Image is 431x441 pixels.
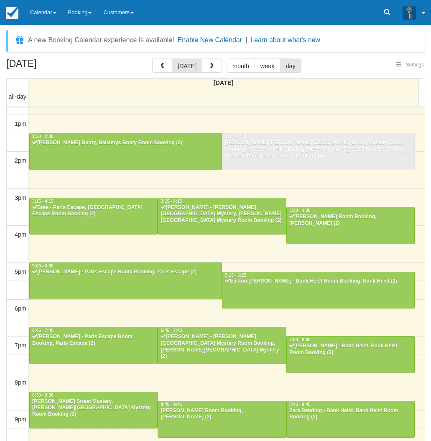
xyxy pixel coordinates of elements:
[32,264,54,268] span: 5:00 - 6:00
[15,268,26,275] span: 5pm
[32,140,219,146] div: [PERSON_NAME] Booty, Bellamys Booty Room Booking (2)
[161,402,182,407] span: 8:45 - 9:45
[222,272,415,308] a: 5:15 - 6:15Easton [PERSON_NAME] - Bank Heist Room Booking, Bank Heist (2)
[15,157,26,164] span: 2pm
[15,305,26,312] span: 6pm
[178,36,242,44] button: Enable New Calendar
[32,328,54,333] span: 6:45 - 7:45
[224,278,412,285] div: Easton [PERSON_NAME] - Bank Heist Room Booking, Bank Heist (2)
[158,198,286,235] a: 3:15 - 4:15[PERSON_NAME] - [PERSON_NAME][GEOGRAPHIC_DATA] Mystery, [PERSON_NAME][GEOGRAPHIC_DATA]...
[6,7,18,19] img: checkfront-main-nav-mini-logo.png
[406,62,424,68] span: Settings
[227,59,255,73] button: month
[32,398,155,418] div: [PERSON_NAME] Street Mystery, [PERSON_NAME][GEOGRAPHIC_DATA] Mystery Room Booking (2)
[158,401,286,438] a: 8:45 - 9:45[PERSON_NAME] Room Booking, [PERSON_NAME] (2)
[222,133,415,170] a: 1:30 - 2:30[PERSON_NAME] [PERSON_NAME][GEOGRAPHIC_DATA] Mystery Room Booking, [GEOGRAPHIC_DATA], ...
[29,133,222,170] a: 1:30 - 2:30[PERSON_NAME] Booty, Bellamys Booty Room Booking (2)
[28,35,174,45] div: A new Booking Calendar experience is available!
[160,408,283,421] div: [PERSON_NAME] Room Booking, [PERSON_NAME] (2)
[32,269,219,275] div: [PERSON_NAME] - Paris Escape Room Booking, Paris Escape (2)
[15,416,26,423] span: 9pm
[158,327,286,364] a: 6:45 - 7:45[PERSON_NAME] - [PERSON_NAME][GEOGRAPHIC_DATA] Mystery Room Booking, [PERSON_NAME][GEO...
[224,140,412,160] div: [PERSON_NAME] [PERSON_NAME][GEOGRAPHIC_DATA] Mystery Room Booking, [GEOGRAPHIC_DATA], [PERSON_NAM...
[6,59,112,74] h2: [DATE]
[250,36,320,43] a: Learn about what's new
[289,343,412,356] div: [PERSON_NAME] - Bank Heist, Bank Heist Room Booking (2)
[29,263,222,299] a: 5:00 - 6:00[PERSON_NAME] - Paris Escape Room Booking, Paris Escape (2)
[225,273,246,278] span: 5:15 - 6:15
[32,334,155,347] div: [PERSON_NAME] - Paris Escape Room Booking, Paris Escape (2)
[15,231,26,238] span: 4pm
[172,59,202,73] button: [DATE]
[403,6,416,19] img: A3
[286,336,415,373] a: 7:00 - 8:00[PERSON_NAME] - Bank Heist, Bank Heist Room Booking (2)
[161,328,182,333] span: 6:45 - 7:45
[9,93,26,100] span: all-day
[289,402,311,407] span: 8:45 - 9:45
[286,207,415,244] a: 3:30 - 4:30[PERSON_NAME] Room Booking, [PERSON_NAME] (2)
[29,198,158,235] a: 3:15 - 4:15Bree - Paris Escape, [GEOGRAPHIC_DATA] Escape Room Booking (2)
[289,337,311,342] span: 7:00 - 8:00
[289,214,412,227] div: [PERSON_NAME] Room Booking, [PERSON_NAME] (2)
[214,79,234,86] span: [DATE]
[245,36,247,43] span: |
[161,199,182,204] span: 3:15 - 4:15
[15,379,26,386] span: 8pm
[15,342,26,349] span: 7pm
[160,204,283,224] div: [PERSON_NAME] - [PERSON_NAME][GEOGRAPHIC_DATA] Mystery, [PERSON_NAME][GEOGRAPHIC_DATA] Mystery Ro...
[289,208,311,213] span: 3:30 - 4:30
[15,120,26,127] span: 1pm
[32,134,54,139] span: 1:30 - 2:30
[391,59,429,71] button: Settings
[32,199,54,204] span: 3:15 - 4:15
[286,401,415,438] a: 8:45 - 9:45Zara Bending - Bank Heist, Bank Heist Room Booking (2)
[29,327,158,364] a: 6:45 - 7:45[PERSON_NAME] - Paris Escape Room Booking, Paris Escape (2)
[280,59,301,73] button: day
[289,408,412,421] div: Zara Bending - Bank Heist, Bank Heist Room Booking (2)
[29,392,158,428] a: 8:30 - 9:30[PERSON_NAME] Street Mystery, [PERSON_NAME][GEOGRAPHIC_DATA] Mystery Room Booking (2)
[32,393,54,398] span: 8:30 - 9:30
[225,134,246,139] span: 1:30 - 2:30
[15,194,26,201] span: 3pm
[255,59,281,73] button: week
[32,204,155,218] div: Bree - Paris Escape, [GEOGRAPHIC_DATA] Escape Room Booking (2)
[160,334,283,360] div: [PERSON_NAME] - [PERSON_NAME][GEOGRAPHIC_DATA] Mystery Room Booking, [PERSON_NAME][GEOGRAPHIC_DAT...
